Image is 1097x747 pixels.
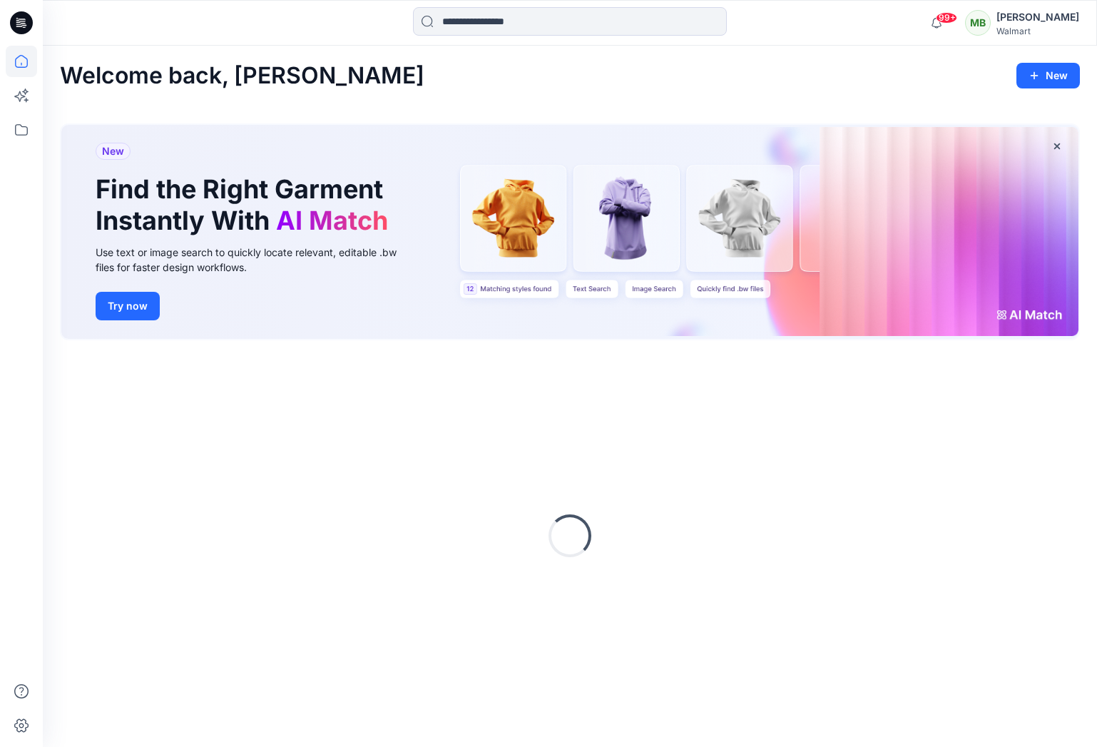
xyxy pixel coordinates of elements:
[96,174,395,235] h1: Find the Right Garment Instantly With
[96,245,417,275] div: Use text or image search to quickly locate relevant, editable .bw files for faster design workflows.
[965,10,991,36] div: MB
[996,26,1079,36] div: Walmart
[60,63,424,89] h2: Welcome back, [PERSON_NAME]
[996,9,1079,26] div: [PERSON_NAME]
[1016,63,1080,88] button: New
[936,12,957,24] span: 99+
[276,205,388,236] span: AI Match
[102,143,124,160] span: New
[96,292,160,320] button: Try now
